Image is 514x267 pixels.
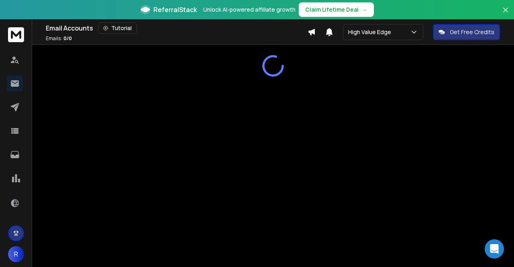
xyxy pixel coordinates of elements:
[8,246,24,262] button: R
[450,28,494,36] p: Get Free Credits
[153,5,197,14] span: ReferralStack
[63,35,72,42] span: 0 / 0
[348,28,394,36] p: High Value Edge
[299,2,374,17] button: Claim Lifetime Deal→
[433,24,500,40] button: Get Free Credits
[46,35,72,42] p: Emails :
[500,5,511,24] button: Close banner
[485,239,504,259] div: Open Intercom Messenger
[46,22,308,34] div: Email Accounts
[203,6,296,14] p: Unlock AI-powered affiliate growth
[98,22,137,34] button: Tutorial
[362,6,367,14] span: →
